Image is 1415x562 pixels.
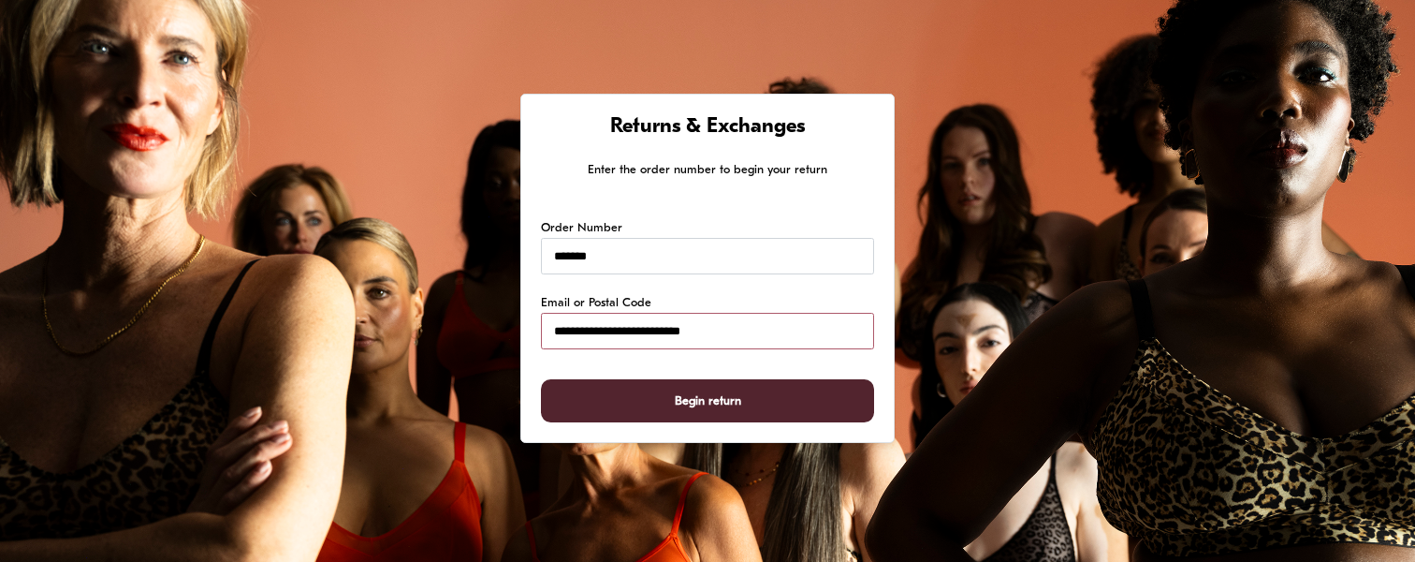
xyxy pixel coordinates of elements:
p: Enter the order number to begin your return [541,160,874,180]
button: Begin return [541,379,874,423]
h1: Returns & Exchanges [541,114,874,141]
label: Order Number [541,219,622,238]
label: Email or Postal Code [541,294,651,313]
span: Begin return [675,380,741,422]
